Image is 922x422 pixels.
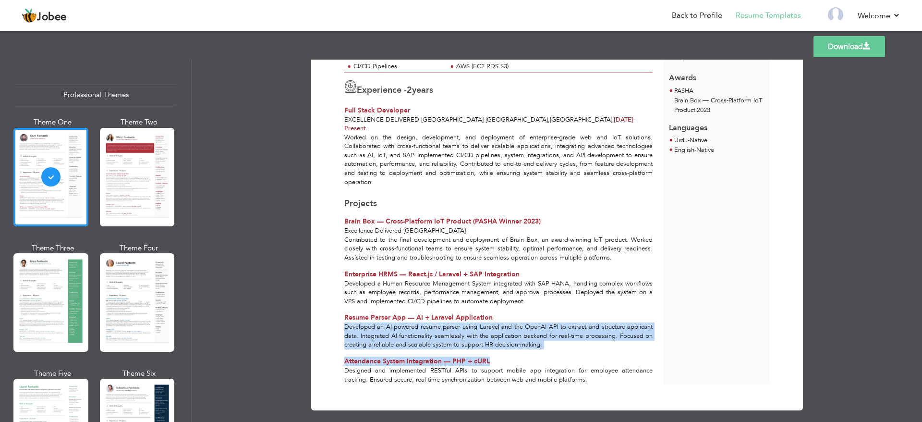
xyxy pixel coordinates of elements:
[674,96,762,114] span: Brain Box — Cross-Platform IoT Product
[674,136,707,146] li: Native
[456,62,544,71] div: AWS (EC2 RDS S3)
[15,85,176,105] div: Professional Themes
[344,133,653,186] p: Worked on the design, development, and deployment of enterprise-grade web and IoT solutions. Coll...
[344,357,490,366] span: Attendance System Integration — PHP + cURL
[674,87,693,95] span: PASHA
[37,12,67,23] span: Jobee
[22,8,37,24] img: jobee.io
[688,136,690,145] span: -
[102,243,177,253] div: Theme Four
[102,369,177,379] div: Theme Six
[102,117,177,127] div: Theme Two
[357,84,407,96] span: Experience -
[344,270,520,279] span: Enterprise HRMS — React.js / Laravel + SAP Integration
[22,8,67,24] a: Jobee
[858,10,900,22] a: Welcome
[612,115,614,124] span: |
[339,236,658,262] div: Contributed to the final development and deployment of Brain Box, an award-winning IoT product. W...
[485,115,548,124] span: [GEOGRAPHIC_DATA]
[548,115,550,124] span: ,
[550,115,612,124] span: [GEOGRAPHIC_DATA]
[694,146,696,154] span: -
[828,7,843,23] img: Profile Img
[813,36,885,57] a: Download
[674,146,694,154] span: English
[672,10,722,21] a: Back to Profile
[407,84,412,96] span: 2
[15,117,90,127] div: Theme One
[674,136,688,145] span: Urdu
[15,369,90,379] div: Theme Five
[344,115,484,124] span: Excellence Delivered [GEOGRAPHIC_DATA]
[339,323,658,349] div: Developed an AI-powered resume parser using Laravel and the OpenAI API to extract and structure a...
[669,65,696,84] span: Awards
[407,84,433,97] label: years
[697,106,710,114] span: 2023
[344,226,466,235] span: Excellence Delivered [GEOGRAPHIC_DATA]
[339,366,658,384] div: Designed and implemented RESTful APIs to support mobile app integration for employee attendance t...
[633,115,635,124] span: -
[484,115,485,124] span: -
[695,106,697,114] span: |
[344,313,493,322] span: Resume Parser App — AI + Laravel Application
[344,115,635,133] span: Present
[339,279,658,306] div: Developed a Human Resource Management System integrated with SAP HANA, handling complex workflows...
[736,10,801,21] a: Resume Templates
[669,115,707,134] span: Languages
[353,62,441,71] div: CI/CD Pipelines
[674,146,714,155] li: Native
[344,106,410,115] span: Full Stack Developer
[15,243,90,253] div: Theme Three
[344,198,377,210] span: Projects
[344,217,541,226] span: Brain Box — Cross-Platform IoT Product (PASHA Winner 2023)
[614,115,635,124] span: [DATE]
